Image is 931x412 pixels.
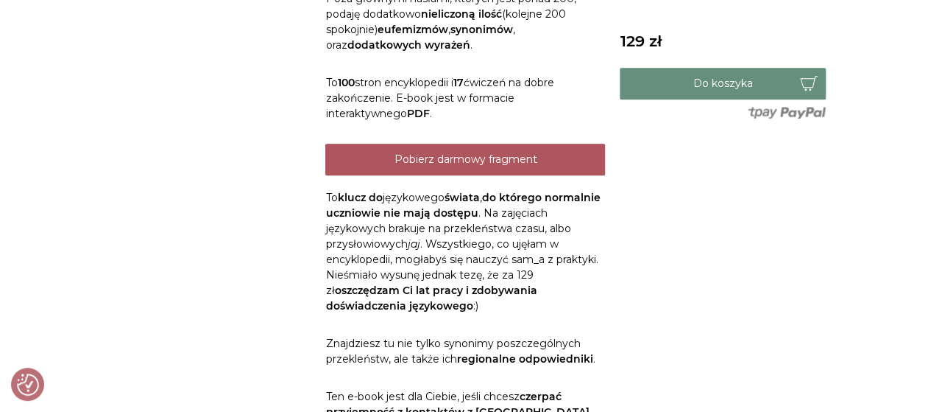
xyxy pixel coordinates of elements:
[407,237,420,251] em: jaj
[620,68,826,99] button: Do koszyka
[444,191,479,204] strong: świata
[325,75,605,122] p: To stron encyklopedii i ćwiczeń na dobre zakończenie. E-book jest w formacie interaktywnego .
[337,191,382,204] strong: klucz do
[325,190,605,314] p: To językowego , . Na zajęciach językowych brakuje na przekleństwa czasu, albo przysłowiowych . Ws...
[325,336,605,367] p: Znajdziesz tu nie tylko synonimy poszczególnych przekleństw, ale także ich .
[453,76,463,89] strong: 17
[450,23,512,36] strong: synonimów
[420,7,501,21] strong: nieliczoną ilość
[377,23,447,36] strong: eufemizmów
[17,374,39,396] img: Revisit consent button
[406,107,429,120] strong: PDF
[337,76,354,89] strong: 100
[620,32,661,50] span: 129
[347,38,470,52] strong: dodatkowych wyrażeń
[17,374,39,396] button: Preferencje co do zgód
[325,144,605,175] a: Pobierz darmowy fragment
[456,352,592,366] strong: regionalne odpowiedniki
[325,284,537,313] strong: oszczędzam Ci lat pracy i zdobywania doświadczenia językowego
[325,191,600,220] strong: do którego normalnie uczniowie nie mają dostępu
